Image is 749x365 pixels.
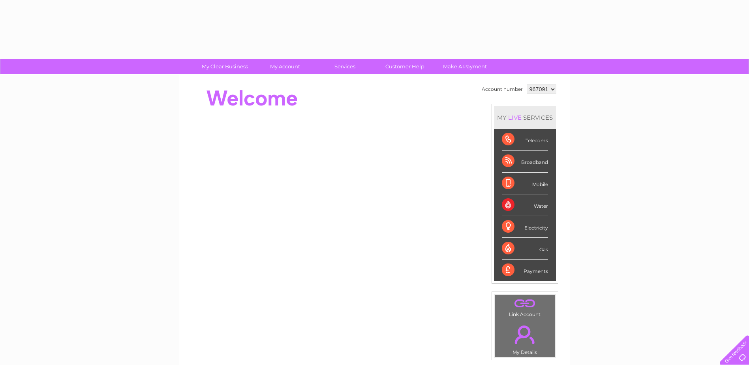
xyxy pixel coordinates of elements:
div: LIVE [507,114,523,121]
div: Gas [502,238,548,260]
div: Mobile [502,173,548,194]
a: My Account [252,59,317,74]
div: Broadband [502,151,548,172]
div: MY SERVICES [494,106,556,129]
a: . [497,297,553,310]
div: Electricity [502,216,548,238]
a: Customer Help [372,59,437,74]
div: Telecoms [502,129,548,151]
a: . [497,321,553,348]
td: Account number [480,83,525,96]
div: Water [502,194,548,216]
div: Payments [502,260,548,281]
td: My Details [494,319,556,357]
a: Services [312,59,377,74]
a: Make A Payment [432,59,497,74]
td: Link Account [494,294,556,319]
a: My Clear Business [192,59,257,74]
